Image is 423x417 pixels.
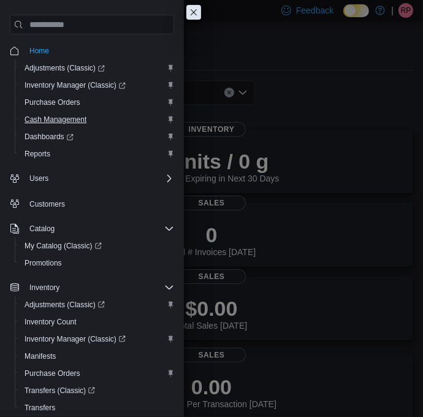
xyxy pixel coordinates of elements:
button: Users [5,170,179,187]
span: Manifests [25,351,56,361]
a: Manifests [20,349,61,364]
a: My Catalog (Classic) [20,239,107,253]
a: Cash Management [20,112,91,127]
a: Reports [20,147,55,161]
a: Adjustments (Classic) [15,296,179,313]
span: Transfers (Classic) [25,386,95,396]
a: My Catalog (Classic) [15,237,179,254]
span: Transfers [20,400,174,415]
span: Purchase Orders [20,366,174,381]
a: Inventory Manager (Classic) [15,331,179,348]
button: Close this dialog [186,5,201,20]
button: Inventory [5,279,179,296]
a: Adjustments (Classic) [15,59,179,77]
span: Inventory Count [25,317,77,327]
span: My Catalog (Classic) [20,239,174,253]
span: Customers [29,199,65,209]
a: Purchase Orders [20,366,85,381]
button: Catalog [5,220,179,237]
span: Reports [20,147,174,161]
span: Cash Management [25,115,86,124]
button: Inventory [25,280,64,295]
a: Transfers (Classic) [20,383,100,398]
span: My Catalog (Classic) [25,241,102,251]
span: Promotions [25,258,62,268]
span: Inventory Manager (Classic) [20,332,174,346]
span: Adjustments (Classic) [20,297,174,312]
span: Adjustments (Classic) [20,61,174,75]
span: Purchase Orders [25,369,80,378]
span: Inventory [29,283,59,293]
span: Adjustments (Classic) [25,63,105,73]
button: Purchase Orders [15,365,179,382]
span: Reports [25,149,50,159]
a: Purchase Orders [20,95,85,110]
span: Catalog [29,224,55,234]
span: Dashboards [20,129,174,144]
span: Cash Management [20,112,174,127]
span: Inventory Manager (Classic) [20,78,174,93]
span: Inventory Manager (Classic) [25,334,126,344]
span: Users [29,174,48,183]
button: Users [25,171,53,186]
a: Inventory Manager (Classic) [15,77,179,94]
a: Adjustments (Classic) [20,61,110,75]
a: Customers [25,197,70,212]
button: Catalog [25,221,59,236]
a: Transfers [20,400,60,415]
span: Purchase Orders [25,98,80,107]
span: Catalog [25,221,174,236]
span: Home [29,46,49,56]
a: Inventory Manager (Classic) [20,78,131,93]
button: Manifests [15,348,179,365]
a: Adjustments (Classic) [20,297,110,312]
a: Inventory Manager (Classic) [20,332,131,346]
button: Transfers [15,399,179,416]
a: Promotions [20,256,67,270]
a: Transfers (Classic) [15,382,179,399]
span: Home [25,43,174,58]
a: Dashboards [20,129,78,144]
nav: Complex example [10,37,174,412]
span: Inventory Count [20,315,174,329]
a: Inventory Count [20,315,82,329]
button: Reports [15,145,179,163]
a: Home [25,44,54,58]
button: Inventory Count [15,313,179,331]
span: Users [25,171,174,186]
span: Transfers [25,403,55,413]
span: Purchase Orders [20,95,174,110]
span: Transfers (Classic) [20,383,174,398]
button: Customers [5,194,179,212]
button: Promotions [15,254,179,272]
span: Dashboards [25,132,74,142]
button: Purchase Orders [15,94,179,111]
button: Home [5,42,179,59]
span: Promotions [20,256,174,270]
span: Inventory [25,280,174,295]
a: Dashboards [15,128,179,145]
button: Cash Management [15,111,179,128]
span: Adjustments (Classic) [25,300,105,310]
span: Customers [25,196,174,211]
span: Manifests [20,349,174,364]
span: Inventory Manager (Classic) [25,80,126,90]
